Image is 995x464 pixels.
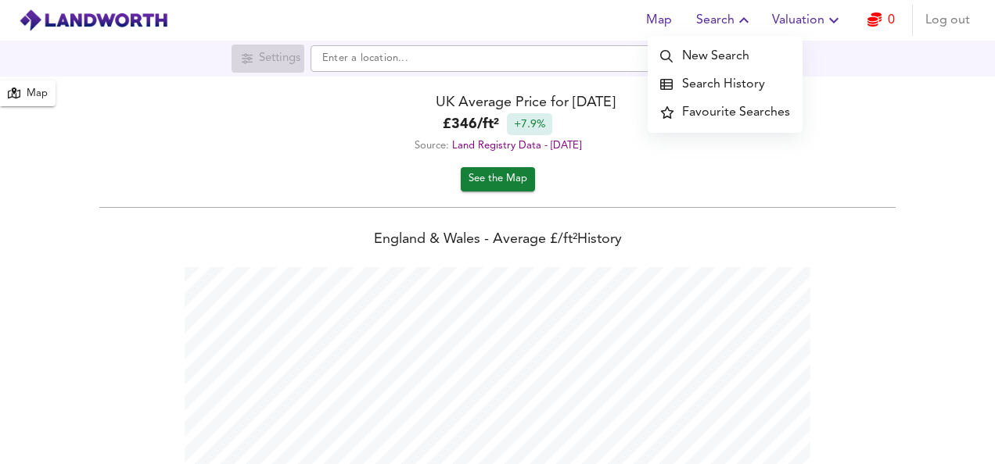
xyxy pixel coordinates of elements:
div: Map [27,85,48,103]
span: Log out [925,9,970,31]
div: Search for a location first or explore the map [232,45,304,73]
input: Enter a location... [311,45,686,72]
a: New Search [648,42,803,70]
span: Map [640,9,677,31]
span: Search [696,9,753,31]
a: Search History [648,70,803,98]
div: +7.9% [507,113,552,135]
button: Map [634,5,684,36]
span: See the Map [469,170,527,188]
span: Valuation [772,9,843,31]
img: logo [19,9,168,32]
b: £ 346 / ft² [443,114,499,135]
a: 0 [867,9,895,31]
a: Land Registry Data - [DATE] [452,141,581,151]
a: Favourite Searches [648,98,803,127]
button: Search [690,5,760,36]
button: Log out [919,5,976,36]
button: Valuation [766,5,850,36]
button: See the Map [461,167,535,191]
button: 0 [856,5,906,36]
